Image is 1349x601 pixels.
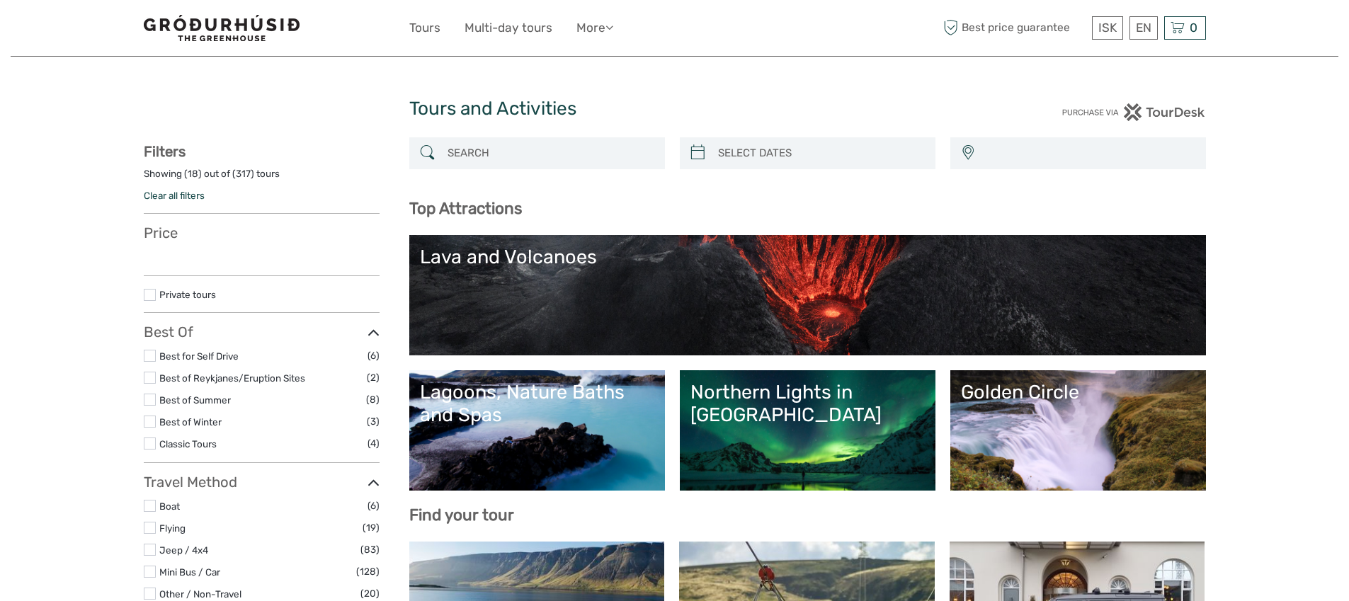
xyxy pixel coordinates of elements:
h3: Travel Method [144,474,380,491]
span: (8) [366,391,380,408]
div: Golden Circle [961,381,1195,403]
a: Golden Circle [961,381,1195,480]
a: Best of Summer [159,394,231,406]
div: EN [1129,16,1158,40]
span: (6) [368,498,380,514]
div: Lava and Volcanoes [420,246,1195,268]
b: Top Attractions [409,199,522,218]
span: (6) [368,348,380,364]
span: (4) [368,435,380,452]
img: PurchaseViaTourDesk.png [1061,103,1205,121]
a: Jeep / 4x4 [159,544,208,556]
span: Best price guarantee [940,16,1088,40]
a: Clear all filters [144,190,205,201]
span: (83) [360,542,380,558]
span: 0 [1188,21,1200,35]
input: SELECT DATES [712,141,928,166]
img: 1578-341a38b5-ce05-4595-9f3d-b8aa3718a0b3_logo_small.jpg [144,15,300,41]
a: Flying [159,522,186,534]
a: Lava and Volcanoes [420,246,1195,345]
label: 317 [236,167,251,181]
strong: Filters [144,143,186,160]
span: (3) [367,413,380,430]
a: Best of Winter [159,416,222,428]
a: Best of Reykjanes/Eruption Sites [159,372,305,384]
label: 18 [188,167,198,181]
a: Classic Tours [159,438,217,450]
b: Find your tour [409,505,514,525]
a: Northern Lights in [GEOGRAPHIC_DATA] [690,381,925,480]
h3: Best Of [144,324,380,340]
a: More [576,18,613,38]
span: ISK [1098,21,1117,35]
span: (128) [356,563,380,580]
a: Multi-day tours [465,18,552,38]
h3: Price [144,224,380,241]
span: (19) [363,520,380,536]
a: Mini Bus / Car [159,566,220,578]
div: Showing ( ) out of ( ) tours [144,167,380,189]
a: Best for Self Drive [159,350,239,362]
h1: Tours and Activities [409,98,940,120]
a: Lagoons, Nature Baths and Spas [420,381,654,480]
input: SEARCH [442,141,658,166]
a: Tours [409,18,440,38]
a: Boat [159,500,180,512]
span: (2) [367,370,380,386]
div: Lagoons, Nature Baths and Spas [420,381,654,427]
a: Other / Non-Travel [159,588,241,600]
div: Northern Lights in [GEOGRAPHIC_DATA] [690,381,925,427]
a: Private tours [159,289,216,300]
